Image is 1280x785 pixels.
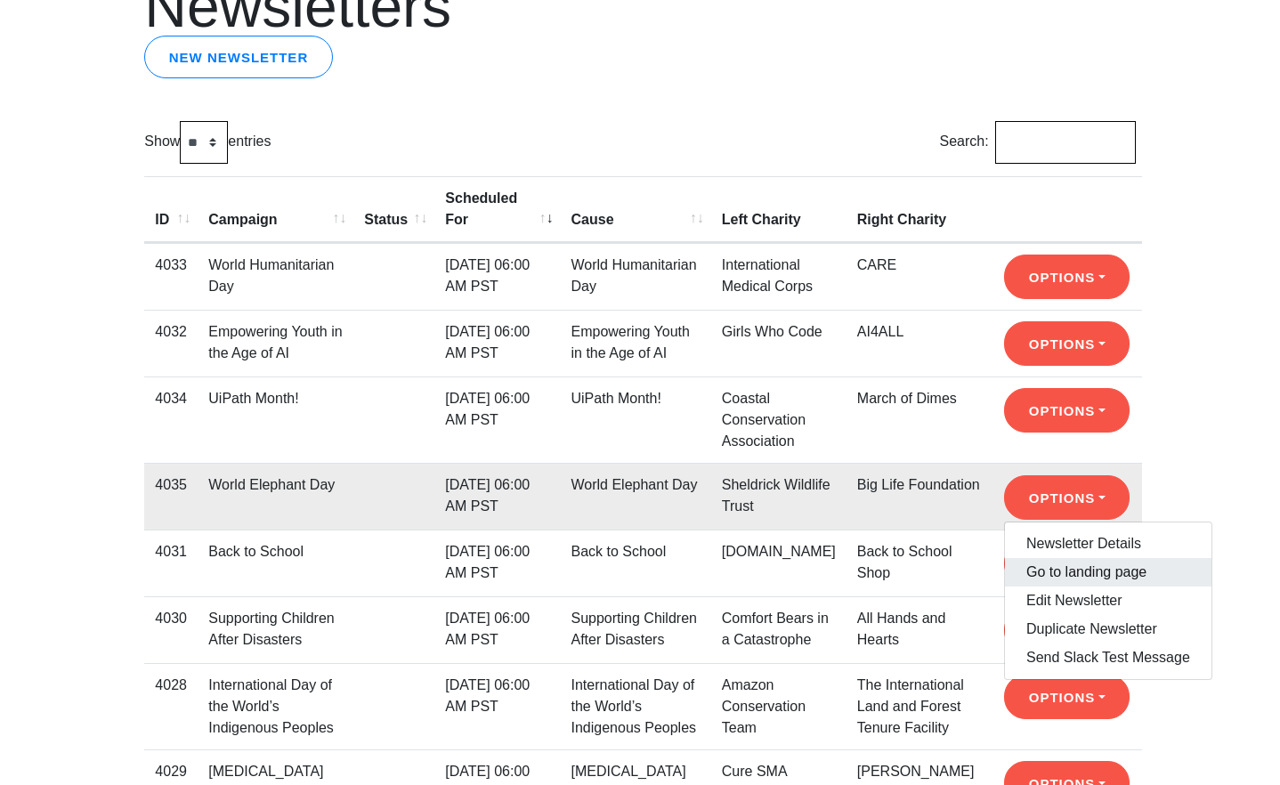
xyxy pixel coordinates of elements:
[1005,643,1211,672] a: Send Slack Test Message
[1004,388,1130,433] button: Options
[561,376,711,463] td: UiPath Month!
[857,391,957,406] a: March of Dimes
[857,477,980,492] a: Big Life Foundation
[144,243,198,310] td: 4033
[722,764,788,779] a: Cure SMA
[144,310,198,376] td: 4032
[722,324,822,339] a: Girls Who Code
[434,663,560,749] td: [DATE] 06:00 AM PST
[144,596,198,663] td: 4030
[561,176,711,243] th: Cause: activate to sort column ascending
[434,376,560,463] td: [DATE] 06:00 AM PST
[1004,255,1130,299] button: Options
[1004,522,1212,680] div: Options
[353,176,434,243] th: Status: activate to sort column ascending
[434,243,560,310] td: [DATE] 06:00 AM PST
[1005,587,1211,615] a: Edit Newsletter
[144,376,198,463] td: 4034
[1004,675,1130,719] button: Options
[857,677,964,735] a: The International Land and Forest Tenure Facility
[857,544,952,580] a: Back to School Shop
[1005,558,1211,587] a: Go to landing page
[847,176,994,243] th: Right Charity
[1004,321,1130,366] button: Options
[561,596,711,663] td: Supporting Children After Disasters
[198,530,353,596] td: Back to School
[198,243,353,310] td: World Humanitarian Day
[434,310,560,376] td: [DATE] 06:00 AM PST
[198,376,353,463] td: UiPath Month!
[144,176,198,243] th: ID: activate to sort column ascending
[711,176,847,243] th: Left Charity
[857,324,903,339] a: AI4ALL
[180,121,228,164] select: Showentries
[434,530,560,596] td: [DATE] 06:00 AM PST
[198,176,353,243] th: Campaign: activate to sort column ascending
[144,121,271,164] label: Show entries
[995,121,1136,164] input: Search:
[144,36,332,78] a: New newsletter
[434,596,560,663] td: [DATE] 06:00 AM PST
[857,257,896,272] a: CARE
[1005,615,1211,643] a: Duplicate Newsletter
[722,544,836,559] a: [DOMAIN_NAME]
[722,677,806,735] a: Amazon Conservation Team
[722,611,829,647] a: Comfort Bears in a Catastrophe
[561,530,711,596] td: Back to School
[434,463,560,530] td: [DATE] 06:00 AM PST
[561,663,711,749] td: International Day of the World’s Indigenous Peoples
[198,663,353,749] td: International Day of the World’s Indigenous Peoples
[722,391,806,449] a: Coastal Conservation Association
[561,463,711,530] td: World Elephant Day
[561,243,711,310] td: World Humanitarian Day
[144,463,198,530] td: 4035
[561,310,711,376] td: Empowering Youth in the Age of AI
[940,121,1136,164] label: Search:
[144,663,198,749] td: 4028
[722,477,830,514] a: Sheldrick Wildlife Trust
[857,611,946,647] a: All Hands and Hearts
[1004,475,1130,520] button: Options
[1005,530,1211,558] a: Newsletter Details
[434,176,560,243] th: Scheduled For: activate to sort column ascending
[198,596,353,663] td: Supporting Children After Disasters
[144,530,198,596] td: 4031
[722,257,813,294] a: International Medical Corps
[198,463,353,530] td: World Elephant Day
[198,310,353,376] td: Empowering Youth in the Age of AI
